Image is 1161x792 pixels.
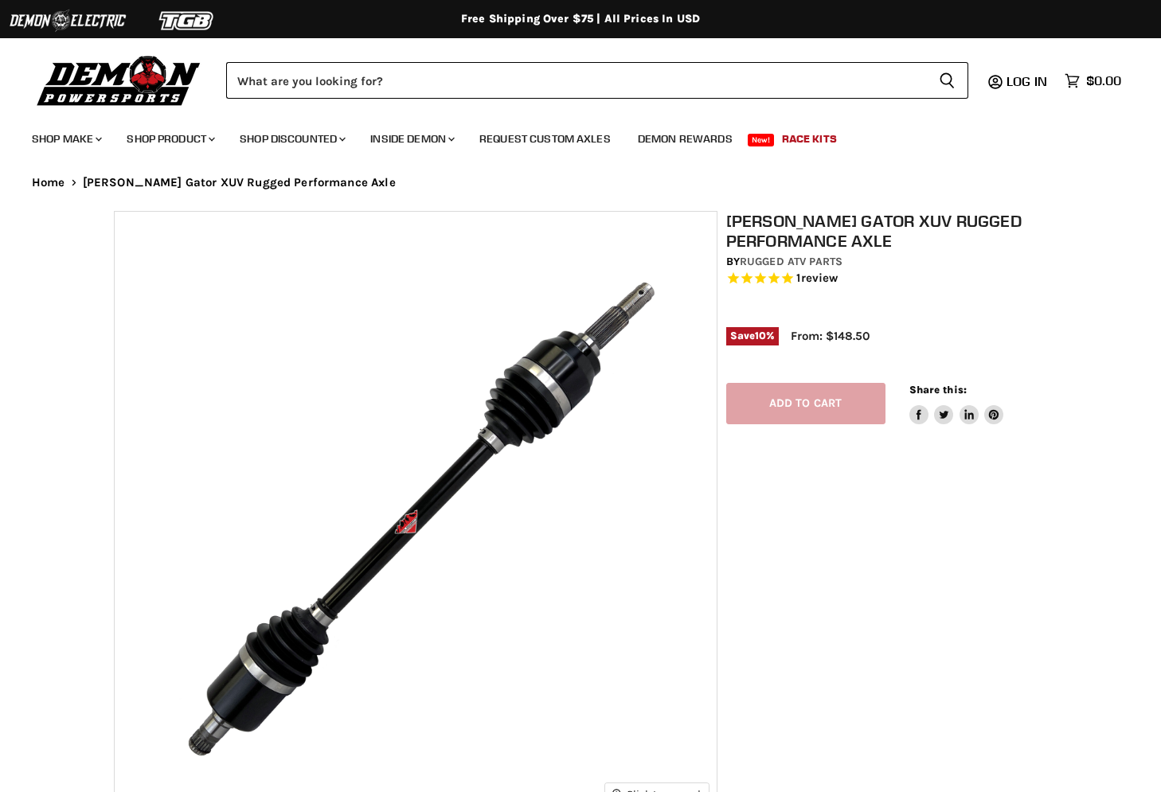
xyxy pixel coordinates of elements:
div: by [726,253,1055,271]
span: 10 [755,330,766,341]
a: $0.00 [1057,69,1129,92]
aside: Share this: [909,383,1004,425]
a: Home [32,176,65,189]
a: Rugged ATV Parts [740,255,842,268]
span: Rated 5.0 out of 5 stars 1 reviews [726,271,1055,287]
a: Shop Product [115,123,225,155]
button: Search [926,62,968,99]
a: Shop Make [20,123,111,155]
h1: [PERSON_NAME] Gator XUV Rugged Performance Axle [726,211,1055,251]
img: Demon Powersports [32,52,206,108]
span: Save % [726,327,779,345]
form: Product [226,62,968,99]
span: Log in [1007,73,1047,89]
span: From: $148.50 [791,329,870,343]
span: [PERSON_NAME] Gator XUV Rugged Performance Axle [83,176,396,189]
a: Demon Rewards [626,123,745,155]
span: Share this: [909,384,967,396]
input: Search [226,62,926,99]
span: New! [748,134,775,146]
a: Log in [999,74,1057,88]
ul: Main menu [20,116,1117,155]
span: 1 reviews [796,271,838,286]
a: Race Kits [770,123,849,155]
img: Demon Electric Logo 2 [8,6,127,36]
img: TGB Logo 2 [127,6,247,36]
span: review [801,271,838,286]
a: Inside Demon [358,123,464,155]
span: $0.00 [1086,73,1121,88]
a: Shop Discounted [228,123,355,155]
a: Request Custom Axles [467,123,623,155]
